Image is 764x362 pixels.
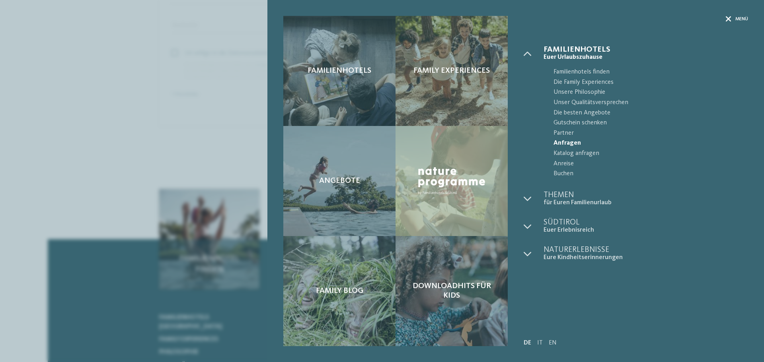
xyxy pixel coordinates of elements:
a: IT [537,340,543,346]
span: Familienhotels finden [554,67,748,77]
a: Gutschein schenken [544,118,748,128]
span: Unser Qualitätsversprechen [554,98,748,108]
span: Euer Urlaubszuhause [544,54,748,61]
a: Naturerlebnisse Eure Kindheitserinnerungen [544,246,748,261]
a: Unsere Philosophie [544,87,748,98]
img: Nature Programme [415,165,488,197]
span: Naturerlebnisse [544,246,748,254]
span: Family Blog [316,286,363,296]
a: Partner [544,128,748,139]
span: Menü [735,16,748,23]
span: Downloadhits für Kids [403,281,500,300]
span: Buchen [554,169,748,179]
a: Unser Qualitätsversprechen [544,98,748,108]
span: Family Experiences [413,66,490,75]
a: Die Family Experiences [544,77,748,88]
a: Südtirol Euer Erlebnisreich [544,219,748,234]
span: Gutschein schenken [554,118,748,128]
span: Die besten Angebote [554,108,748,118]
a: Die besten Angebote [544,108,748,118]
a: Jetzt unverbindlich anfragen! Nature Programme [396,126,508,236]
span: Anfragen [554,138,748,149]
span: Angebote [319,176,360,186]
a: Jetzt unverbindlich anfragen! Familienhotels [283,16,396,126]
span: Katalog anfragen [554,149,748,159]
span: Euer Erlebnisreich [544,226,748,234]
span: für Euren Familienurlaub [544,199,748,207]
a: Familienhotels finden [544,67,748,77]
span: Familienhotels [544,46,748,54]
a: Katalog anfragen [544,149,748,159]
span: Unsere Philosophie [554,87,748,98]
a: DE [524,340,531,346]
a: Jetzt unverbindlich anfragen! Downloadhits für Kids [396,236,508,346]
span: Anreise [554,159,748,169]
a: EN [549,340,557,346]
span: Die Family Experiences [554,77,748,88]
a: Jetzt unverbindlich anfragen! Family Blog [283,236,396,346]
a: Jetzt unverbindlich anfragen! Angebote [283,126,396,236]
a: Anfragen [544,138,748,149]
span: Familienhotels [308,66,371,75]
a: Themen für Euren Familienurlaub [544,191,748,207]
span: Südtirol [544,219,748,226]
span: Eure Kindheitserinnerungen [544,254,748,261]
span: Themen [544,191,748,199]
a: Jetzt unverbindlich anfragen! Family Experiences [396,16,508,126]
a: Familienhotels Euer Urlaubszuhause [544,46,748,61]
a: Anreise [544,159,748,169]
a: Buchen [544,169,748,179]
span: Partner [554,128,748,139]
